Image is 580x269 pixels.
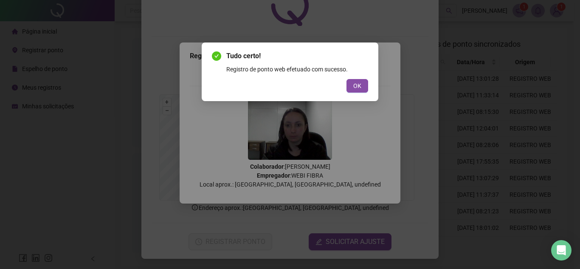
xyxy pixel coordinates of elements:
div: Registro de ponto web efetuado com sucesso. [226,65,368,74]
div: Open Intercom Messenger [551,240,572,261]
button: OK [346,79,368,93]
span: OK [353,81,361,91]
span: check-circle [212,51,221,61]
span: Tudo certo! [226,51,368,61]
